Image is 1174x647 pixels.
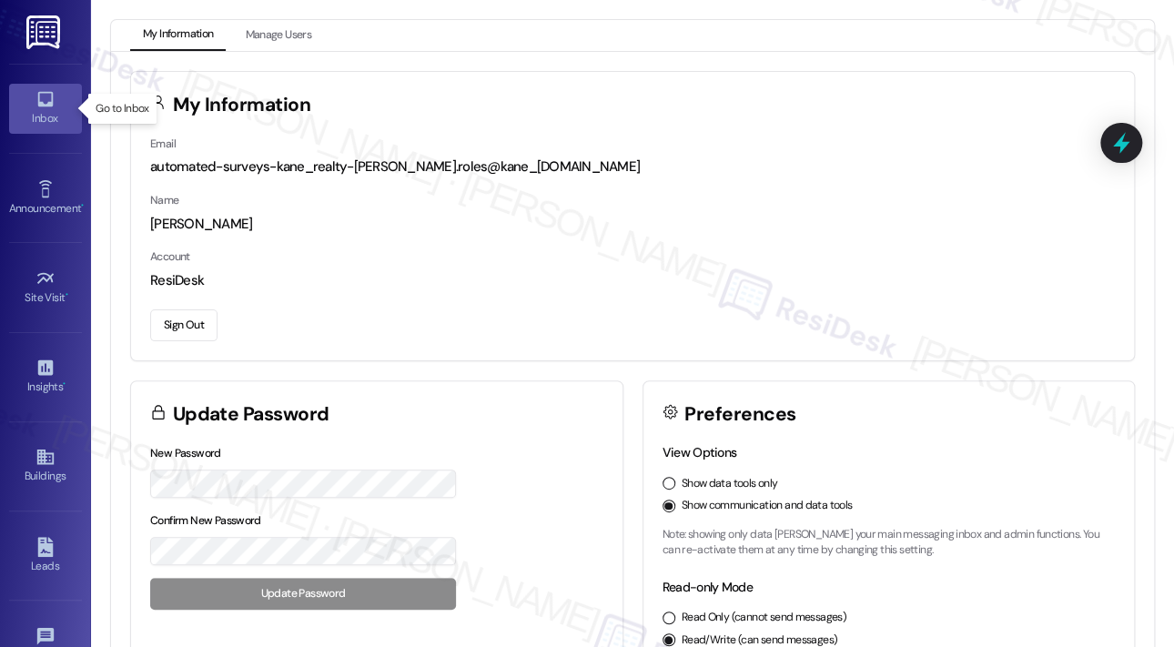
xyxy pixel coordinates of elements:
div: ResiDesk [150,271,1115,290]
label: Read Only (cannot send messages) [682,610,846,626]
label: Name [150,193,179,207]
button: Sign Out [150,309,218,341]
h3: My Information [173,96,311,115]
h3: Update Password [173,405,329,424]
span: • [66,288,68,301]
label: New Password [150,446,221,460]
button: Manage Users [232,20,324,51]
div: automated-surveys-kane_realty-[PERSON_NAME].roles@kane_[DOMAIN_NAME] [150,157,1115,177]
label: Read-only Mode [663,579,753,595]
a: Leads [9,531,82,581]
a: Inbox [9,84,82,133]
a: Site Visit • [9,263,82,312]
p: Note: showing only data [PERSON_NAME] your main messaging inbox and admin functions. You can re-a... [663,527,1116,559]
label: Confirm New Password [150,513,261,528]
label: Account [150,249,190,264]
label: Show data tools only [682,476,778,492]
span: • [63,378,66,390]
a: Buildings [9,441,82,490]
p: Go to Inbox [96,101,148,116]
label: Email [150,136,176,151]
a: Insights • [9,352,82,401]
span: • [81,199,84,212]
label: Show communication and data tools [682,498,853,514]
h3: Preferences [684,405,795,424]
div: [PERSON_NAME] [150,215,1115,234]
label: View Options [663,444,737,460]
img: ResiDesk Logo [26,15,64,49]
button: My Information [130,20,226,51]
